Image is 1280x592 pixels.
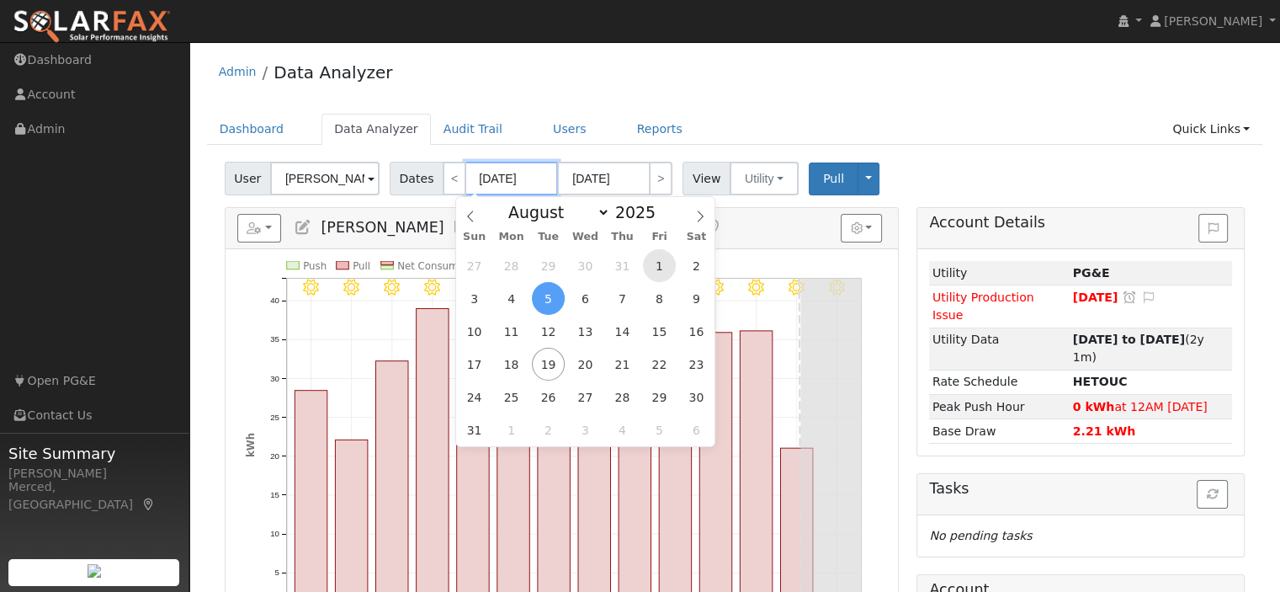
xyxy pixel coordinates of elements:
span: August 30, 2025 [680,381,713,413]
span: August 26, 2025 [532,381,565,413]
img: retrieve [88,564,101,578]
div: Merced, [GEOGRAPHIC_DATA] [8,478,180,514]
img: SolarFax [13,9,171,45]
span: August 28, 2025 [606,381,639,413]
span: August 6, 2025 [569,282,602,315]
span: August 27, 2025 [569,381,602,413]
a: Multi-Series Graph [453,219,471,236]
a: Users [540,114,599,145]
text: 15 [270,490,279,499]
text: 20 [270,451,279,461]
span: View [682,162,730,195]
span: August 9, 2025 [680,282,713,315]
span: September 4, 2025 [606,413,639,446]
td: at 12AM [DATE] [1070,394,1232,419]
span: August 13, 2025 [569,315,602,348]
i: 8/17 - Clear [789,280,805,296]
a: Data Analyzer [274,62,392,83]
i: 8/05 - Clear [303,280,319,296]
span: (2y 1m) [1073,333,1204,364]
a: Snooze this issue [1122,291,1137,304]
span: August 23, 2025 [680,348,713,381]
span: August 7, 2025 [606,282,639,315]
a: Quick Links [1160,114,1262,145]
span: September 3, 2025 [569,413,602,446]
span: Wed [567,232,604,243]
span: August 18, 2025 [495,348,528,381]
td: Peak Push Hour [929,394,1070,419]
span: August 1, 2025 [643,249,676,282]
input: Year [610,203,671,221]
span: [PERSON_NAME] [321,219,443,236]
span: August 4, 2025 [495,282,528,315]
h5: Tasks [929,480,1232,498]
h5: Account Details [929,214,1232,232]
i: No pending tasks [929,529,1032,542]
span: August 11, 2025 [495,315,528,348]
select: Month [500,202,610,222]
span: August 31, 2025 [458,413,491,446]
span: Site Summary [8,442,180,465]
i: 8/16 - Clear [748,280,764,296]
span: July 28, 2025 [495,249,528,282]
text: 25 [270,413,279,422]
span: August 29, 2025 [643,381,676,413]
a: Data Analyzer [321,114,431,145]
span: August 14, 2025 [606,315,639,348]
td: Rate Schedule [929,370,1070,394]
span: August 5, 2025 [532,282,565,315]
a: Map [141,498,157,511]
strong: [DATE] to [DATE] [1073,333,1185,346]
span: Sat [677,232,714,243]
text: 10 [270,529,279,538]
span: August 3, 2025 [458,282,491,315]
span: August 24, 2025 [458,381,491,413]
text: 5 [274,568,279,578]
span: August 17, 2025 [458,348,491,381]
a: < [443,162,466,195]
span: July 30, 2025 [569,249,602,282]
span: September 1, 2025 [495,413,528,446]
span: August 16, 2025 [680,315,713,348]
span: August 19, 2025 [532,348,565,381]
span: August 8, 2025 [643,282,676,315]
text: Push [303,260,327,272]
a: Dashboard [207,114,297,145]
span: Dates [390,162,443,195]
a: Audit Trail [431,114,515,145]
span: Sun [456,232,493,243]
span: Utility Production Issue [932,291,1034,322]
span: August 12, 2025 [532,315,565,348]
span: Mon [493,232,530,243]
a: Edit User (35682) [294,219,312,236]
button: Pull [809,163,858,195]
span: Pull [823,172,844,185]
button: Utility [730,162,799,195]
span: August 21, 2025 [606,348,639,381]
span: August 22, 2025 [643,348,676,381]
input: Select a User [270,162,380,195]
span: [DATE] [1073,291,1118,304]
span: July 27, 2025 [458,249,491,282]
span: Tue [530,232,567,243]
text: kWh [244,433,256,457]
span: August 2, 2025 [680,249,713,282]
text: 30 [270,374,279,383]
td: Utility [929,261,1070,285]
div: [PERSON_NAME] [8,465,180,483]
i: 8/06 - Clear [343,280,359,296]
span: Thu [604,232,641,243]
span: August 10, 2025 [458,315,491,348]
span: September 2, 2025 [532,413,565,446]
text: Pull [353,260,370,272]
a: Reports [624,114,695,145]
i: 8/07 - Clear [384,280,400,296]
span: September 6, 2025 [680,413,713,446]
i: 8/08 - Clear [424,280,440,296]
span: User [225,162,271,195]
text: 40 [270,296,279,305]
text: Net Consumption 399 kWh [397,260,530,272]
strong: ID: 17194794, authorized: 08/19/25 [1073,266,1110,280]
text: 35 [270,335,279,344]
span: August 25, 2025 [495,381,528,413]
